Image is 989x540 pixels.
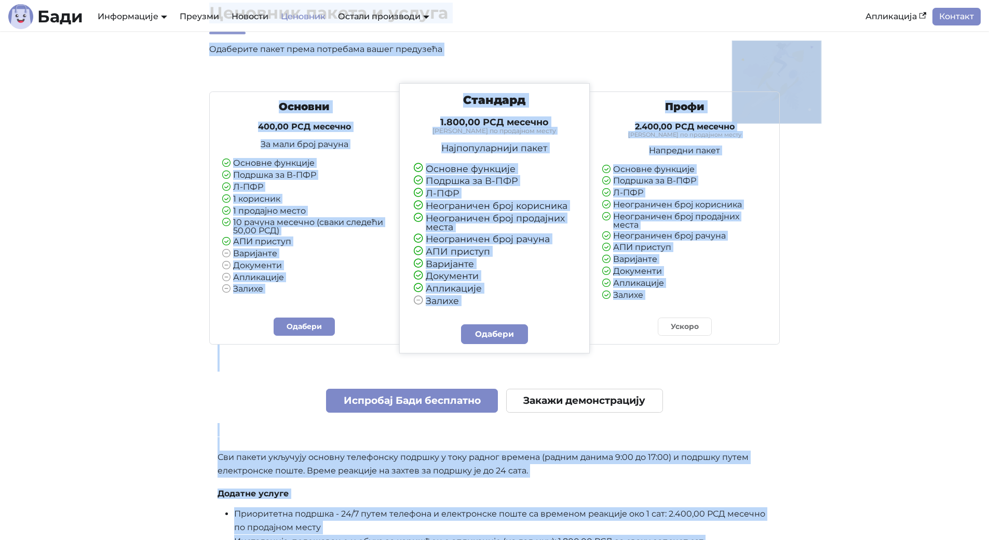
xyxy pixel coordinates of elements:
a: Одабери [274,318,335,336]
h3: Профи [602,100,767,113]
a: Новости [225,8,275,25]
a: Одабери [461,324,529,344]
li: Залихе [222,285,387,294]
li: АПИ приступ [602,243,767,253]
li: 10 рачуна месечно (сваки следећи 50,00 РСД) [222,218,387,235]
li: Неограничен број рачуна [414,234,576,244]
a: Апликација [859,8,932,25]
li: Л-ПФР [602,189,767,198]
a: ЛогоБади [8,4,83,29]
h3: Основни [222,100,387,113]
li: Варијанте [414,259,576,269]
li: Варијанте [222,249,387,259]
li: Апликације [414,284,576,294]
img: Лого [8,4,33,29]
a: Контакт [932,8,981,25]
li: 1 продајно место [222,207,387,216]
p: Најпопуларнији пакет [414,143,576,153]
a: Информације [98,11,167,21]
a: Остали производи [338,11,429,21]
b: Бади [37,8,83,25]
li: Приоритетна подршка - 24/7 путем телефона и електронске поште са временом реакције око 1 сат: 2.4... [234,507,772,535]
li: Л-ПФР [222,183,387,192]
li: АПИ приступ [222,238,387,247]
a: Закажи демонстрацију [506,389,663,413]
li: Документи [414,271,576,281]
small: [PERSON_NAME] по продајном месту [414,128,576,134]
p: Сви пакети укључују основну телефонску подршку у току радног времена (радним данима 9:00 до 17:00... [218,451,772,478]
h4: Додатне услуге [218,489,772,499]
li: Документи [222,261,387,271]
li: Документи [602,267,767,276]
a: Испробај Бади бесплатно [326,389,498,413]
li: 1 корисник [222,195,387,204]
li: Неограничен број продајних места [414,214,576,232]
li: Основне функције [222,159,387,168]
img: Ценовник пакета и услуга [732,41,822,119]
li: Неограничен број корисника [602,201,767,210]
h3: Стандард [414,93,576,108]
small: [PERSON_NAME] по продајном месту [602,132,767,138]
a: Ценовник [275,8,332,25]
li: АПИ приступ [414,247,576,257]
li: Неограничен број корисника [414,201,576,211]
a: Преузми [173,8,225,25]
li: Залихе [414,296,576,306]
h4: 400,00 РСД месечно [222,122,387,132]
li: Неограничен број рачуна [602,232,767,241]
li: Подршка за В-ПФР [414,176,576,186]
li: Подршка за В-ПФР [222,171,387,180]
li: Неограничен број продајних места [602,213,767,229]
p: За мали број рачуна [222,140,387,149]
li: Варијанте [602,255,767,265]
h4: 2.400,00 РСД месечно [602,122,767,132]
li: Апликације [602,279,767,288]
li: Основне функције [414,164,576,174]
li: Основне функције [602,165,767,175]
li: Апликације [222,273,387,283]
li: Залихе [602,291,767,300]
li: Подршка за В-ПФР [602,177,767,186]
li: Л-ПФР [414,189,576,199]
p: Напредни пакет [602,147,767,155]
h4: 1.800,00 РСД месечно [414,116,576,128]
p: Одаберите пакет према потребама вашег предузећа [209,43,592,56]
